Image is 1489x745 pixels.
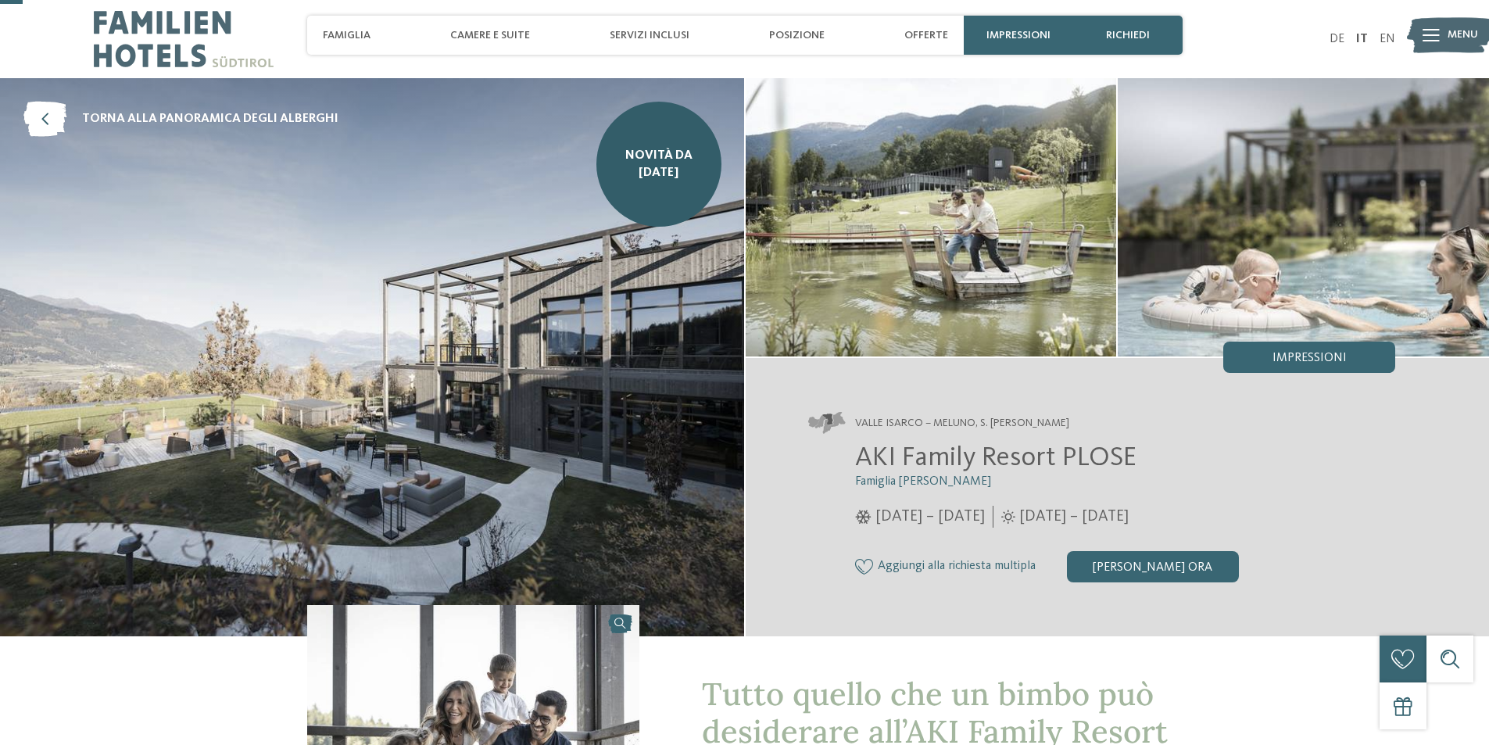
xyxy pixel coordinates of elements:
div: [PERSON_NAME] ora [1067,551,1239,582]
img: AKI: tutto quello che un bimbo può desiderare [746,78,1117,356]
span: [DATE] – [DATE] [875,506,985,528]
img: AKI: tutto quello che un bimbo può desiderare [1118,78,1489,356]
a: IT [1356,33,1368,45]
span: NOVITÀ da [DATE] [608,147,710,182]
a: torna alla panoramica degli alberghi [23,102,338,137]
span: AKI Family Resort PLOSE [855,444,1136,471]
span: Menu [1448,27,1478,43]
span: torna alla panoramica degli alberghi [82,110,338,127]
span: [DATE] – [DATE] [1019,506,1129,528]
i: Orari d'apertura estate [1001,510,1015,524]
span: Impressioni [1272,352,1347,364]
span: Aggiungi alla richiesta multipla [878,560,1036,574]
a: EN [1380,33,1395,45]
span: Valle Isarco – Meluno, S. [PERSON_NAME] [855,416,1069,432]
i: Orari d'apertura inverno [855,510,872,524]
a: DE [1330,33,1344,45]
span: Famiglia [PERSON_NAME] [855,475,991,488]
